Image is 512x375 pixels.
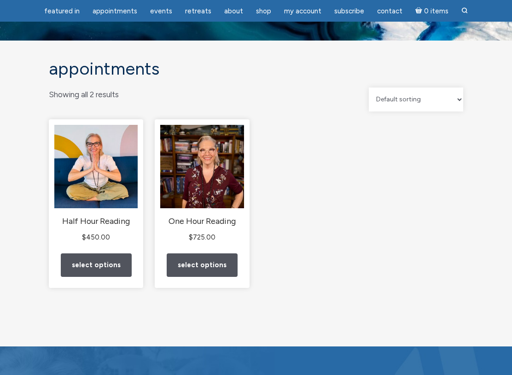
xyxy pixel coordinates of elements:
[369,88,463,112] select: Shop order
[54,125,138,209] img: Half Hour Reading
[410,1,454,20] a: Cart0 items
[224,7,243,15] span: About
[185,7,211,15] span: Retreats
[150,7,172,15] span: Events
[250,2,277,20] a: Shop
[160,217,244,227] h2: One Hour Reading
[284,7,321,15] span: My Account
[160,125,244,209] img: One Hour Reading
[167,254,238,277] a: Read more about “One Hour Reading”
[49,59,463,79] h1: Appointments
[334,7,364,15] span: Subscribe
[279,2,327,20] a: My Account
[372,2,408,20] a: Contact
[415,7,424,15] i: Cart
[219,2,249,20] a: About
[377,7,402,15] span: Contact
[54,125,138,244] a: Half Hour Reading $450.00
[87,2,143,20] a: Appointments
[189,234,215,242] bdi: 725.00
[329,2,370,20] a: Subscribe
[54,217,138,227] h2: Half Hour Reading
[49,88,119,102] p: Showing all 2 results
[61,254,132,277] a: Read more about “Half Hour Reading”
[82,234,110,242] bdi: 450.00
[256,7,271,15] span: Shop
[93,7,137,15] span: Appointments
[82,234,86,242] span: $
[44,7,80,15] span: featured in
[160,125,244,244] a: One Hour Reading $725.00
[180,2,217,20] a: Retreats
[145,2,178,20] a: Events
[39,2,85,20] a: featured in
[424,8,448,15] span: 0 items
[189,234,193,242] span: $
